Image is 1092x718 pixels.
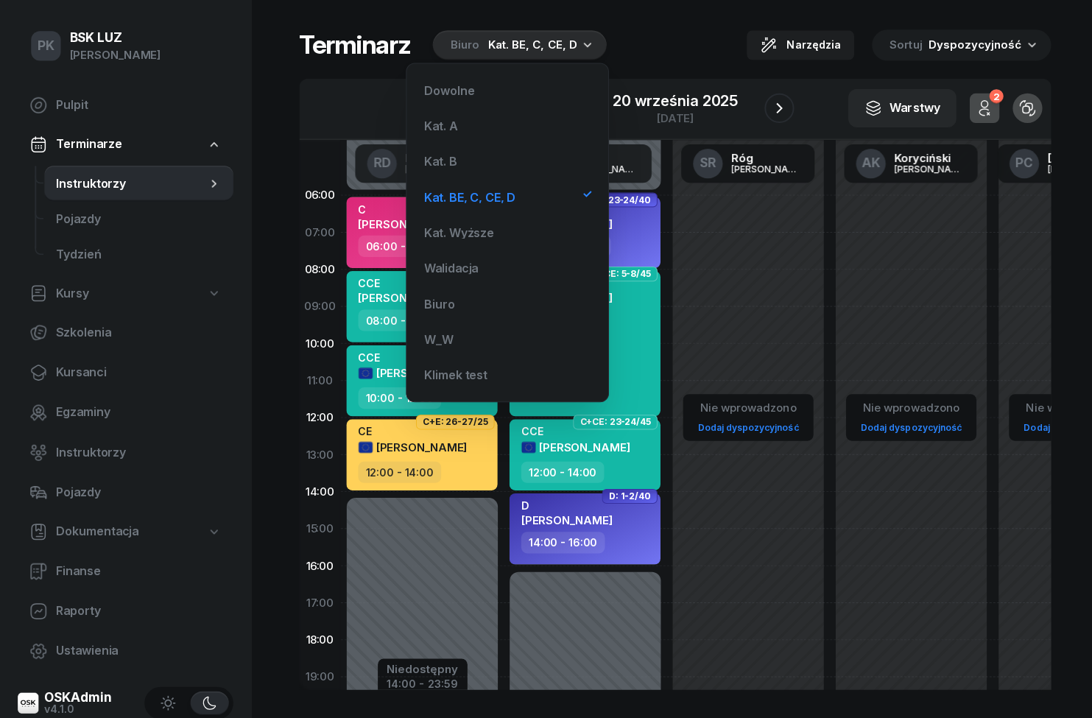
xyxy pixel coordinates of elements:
div: 06:00 - 08:00 [356,234,445,256]
button: Nie wprowadzonoDodaj dyspozycyjność [850,393,962,437]
div: 17:00 [297,581,339,618]
div: Róg [728,152,798,163]
span: [PERSON_NAME] [356,289,447,303]
div: CCE [356,349,465,362]
a: Dokumentacja [18,512,232,546]
a: Ustawienia [18,630,232,665]
span: Finanse [56,558,220,577]
div: 10:00 [297,323,339,360]
span: [PERSON_NAME] [518,510,609,524]
a: Pulpit [18,87,232,122]
div: 14:00 - 23:59 [384,670,456,686]
div: 14:00 [297,471,339,507]
div: 07:00 [297,213,339,250]
a: Kursanci [18,353,232,388]
div: CCE [518,423,627,435]
div: 10:00 - 12:00 [356,385,439,406]
div: 20 września 2025 [609,93,733,108]
h1: Terminarz [297,32,408,58]
span: C+E: 26-27/25 [420,418,485,421]
span: Terminarze [56,134,121,153]
div: Biuro [422,296,452,308]
div: 11:00 [297,360,339,397]
span: Sortuj [884,35,920,54]
div: W_W [422,331,451,343]
button: Warstwy [843,88,951,127]
span: Egzaminy [56,401,220,420]
button: 2 [964,93,993,122]
span: Pulpit [56,95,220,114]
span: [PERSON_NAME] [536,437,627,451]
a: RDDworaczek[PERSON_NAME] [353,144,486,182]
span: D: 23-24/40 [593,197,647,200]
span: [PERSON_NAME] [374,437,465,451]
span: Instruktorzy [56,440,220,460]
div: Kat. B [422,155,454,166]
div: Kat. A [422,119,455,131]
div: Koryciński [890,152,960,163]
span: Kursanci [56,361,220,380]
div: 08:00 - 10:00 [356,308,443,329]
a: Szkolenia [18,313,232,348]
span: Pojazdy [56,480,220,499]
div: CE [356,423,465,435]
span: Szkolenia [56,321,220,340]
div: [PERSON_NAME] [69,46,160,65]
button: Niedostępny14:00 - 23:59 [384,656,456,689]
span: Ustawienia [56,638,220,657]
div: Kat. BE, C, CE, D [422,190,512,202]
div: [PERSON_NAME] [728,163,798,173]
div: 12:00 - 14:00 [356,459,439,480]
span: C+CE: 5-8/45 [588,271,647,274]
span: PC [1010,156,1027,169]
div: Kat. Wyższe [422,225,491,237]
button: Narzędzia [742,30,849,60]
div: 19:00 [297,655,339,691]
div: [PERSON_NAME] [890,163,960,173]
a: AKKoryciński[PERSON_NAME] [839,144,972,182]
div: Warstwy [859,98,934,117]
div: 08:00 [297,250,339,286]
div: Nie wprowadzono [688,396,800,415]
div: CCE [356,275,447,288]
span: [PERSON_NAME] [356,216,447,230]
span: PK [38,40,54,52]
span: D: 1-2/40 [605,492,647,495]
span: Dokumentacja [56,519,138,538]
button: BiuroKat. BE, C, CE, D [426,30,603,60]
a: Pojazdy [18,472,232,507]
span: Raporty [56,598,220,617]
div: Klimek test [422,367,485,379]
div: [DATE] [609,112,733,123]
a: Dodaj dyspozycyjność [688,416,800,433]
a: Finanse [18,550,232,585]
div: v4.1.0 [44,700,111,710]
div: OSKAdmin [44,687,111,700]
span: [PERSON_NAME] [374,364,465,378]
a: Terminarze [18,127,232,161]
div: C [356,202,447,214]
div: 14:00 - 16:00 [518,529,602,550]
a: Kursy [18,275,232,309]
span: Narzędzia [782,36,836,54]
a: Egzaminy [18,393,232,428]
div: Biuro [448,36,476,54]
div: Walidacja [422,261,476,272]
a: Pojazdy [44,200,232,236]
div: 12:00 - 14:00 [518,459,601,480]
div: 13:00 [297,434,339,471]
div: Dowolne [422,84,472,96]
a: Instruktorzy [44,165,232,200]
span: Kursy [56,283,88,302]
div: Niedostępny [384,659,456,670]
div: Kat. BE, C, CE, D [485,36,574,54]
a: SRRóg[PERSON_NAME] [677,144,810,182]
div: 12:00 [297,397,339,434]
a: Instruktorzy [18,432,232,468]
button: Sortuj Dyspozycyjność [867,29,1045,60]
span: SR [696,156,712,169]
div: 06:00 [297,176,339,213]
div: D [518,496,609,509]
span: Instruktorzy [56,173,205,192]
a: Raporty [18,590,232,625]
